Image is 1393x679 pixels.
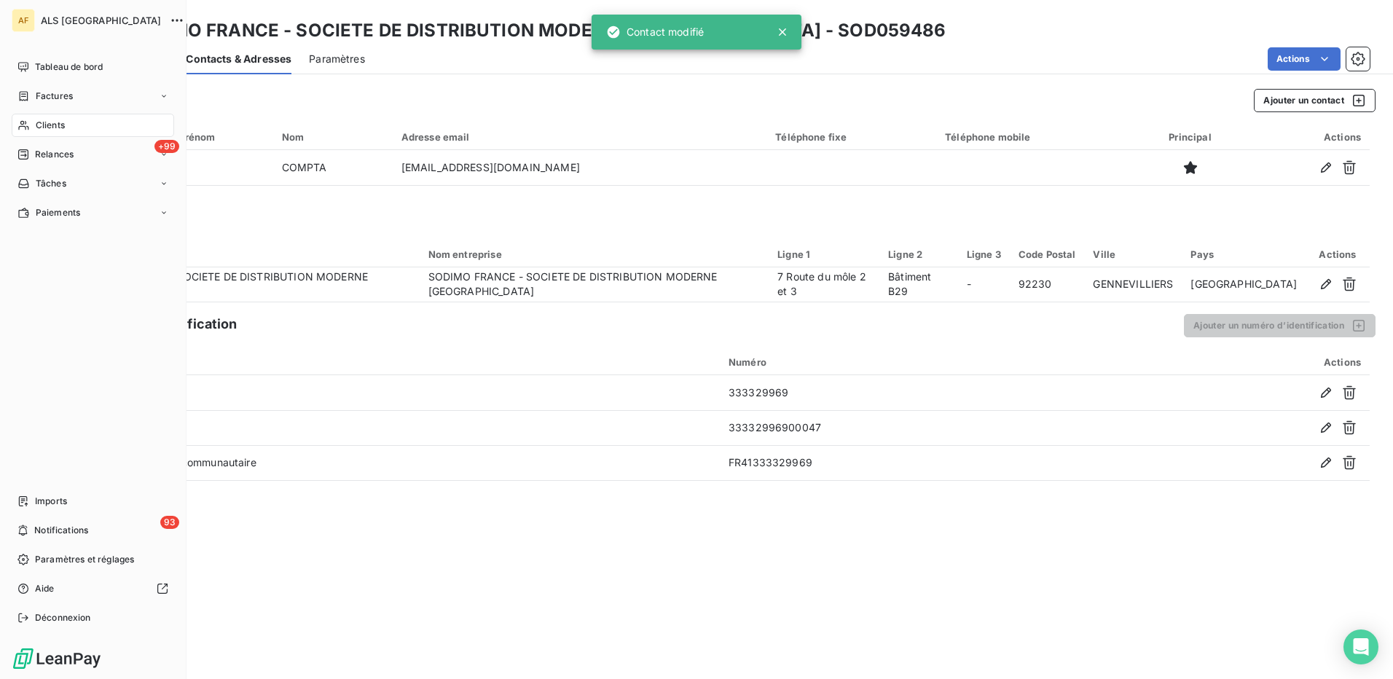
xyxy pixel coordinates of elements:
[720,410,1131,445] td: 33332996900047
[154,140,179,153] span: +99
[79,248,411,260] div: Destinataire
[36,177,66,190] span: Tâches
[79,356,711,369] div: Type
[70,445,720,480] td: Numéro de TVA intracommunautaire
[1142,131,1239,143] div: Principal
[35,495,67,508] span: Imports
[945,131,1124,143] div: Téléphone mobile
[1254,89,1376,112] button: Ajouter un contact
[12,577,174,600] a: Aide
[160,516,179,529] span: 93
[41,15,161,26] span: ALS [GEOGRAPHIC_DATA]
[35,60,103,74] span: Tableau de bord
[186,52,291,66] span: Contacts & Adresses
[128,17,946,44] h3: SODIMO FRANCE - SOCIETE DE DISTRIBUTION MODERNE [GEOGRAPHIC_DATA] - SOD059486
[1093,248,1173,260] div: Ville
[428,248,761,260] div: Nom entreprise
[309,52,365,66] span: Paramètres
[35,611,91,624] span: Déconnexion
[967,248,1001,260] div: Ligne 3
[769,267,879,302] td: 7 Route du môle 2 et 3
[1182,267,1306,302] td: [GEOGRAPHIC_DATA]
[70,267,420,302] td: SODIMO FRANCE - SOCIETE DE DISTRIBUTION MODERNE [GEOGRAPHIC_DATA]
[420,267,769,302] td: SODIMO FRANCE - SOCIETE DE DISTRIBUTION MODERNE [GEOGRAPHIC_DATA]
[36,90,73,103] span: Factures
[70,375,720,410] td: SIREN
[34,524,88,537] span: Notifications
[1190,248,1297,260] div: Pays
[775,131,927,143] div: Téléphone fixe
[1314,248,1361,260] div: Actions
[720,445,1131,480] td: FR41333329969
[393,150,767,185] td: [EMAIL_ADDRESS][DOMAIN_NAME]
[606,19,704,45] div: Contact modifié
[273,150,393,185] td: COMPTA
[1256,131,1361,143] div: Actions
[179,131,264,143] div: Prénom
[1010,267,1085,302] td: 92230
[12,647,102,670] img: Logo LeanPay
[777,248,871,260] div: Ligne 1
[720,375,1131,410] td: 333329969
[1019,248,1076,260] div: Code Postal
[35,553,134,566] span: Paramètres et réglages
[35,582,55,595] span: Aide
[401,131,758,143] div: Adresse email
[1139,356,1361,368] div: Actions
[729,356,1122,368] div: Numéro
[36,119,65,132] span: Clients
[36,206,80,219] span: Paiements
[879,267,958,302] td: Bâtiment B29
[70,410,720,445] td: SIRET
[1184,314,1376,337] button: Ajouter un numéro d’identification
[1084,267,1182,302] td: GENNEVILLIERS
[35,148,74,161] span: Relances
[958,267,1010,302] td: -
[12,9,35,32] div: AF
[282,131,384,143] div: Nom
[1343,629,1378,664] div: Open Intercom Messenger
[1268,47,1341,71] button: Actions
[888,248,949,260] div: Ligne 2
